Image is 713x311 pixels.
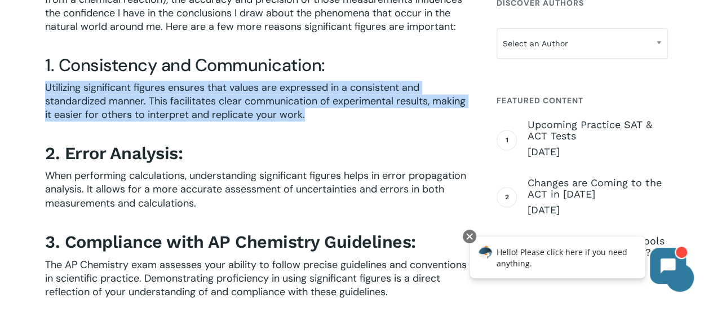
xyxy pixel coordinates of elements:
[45,81,466,121] span: Utilizing significant figures ensures that values are expressed in a consistent and standardized ...
[528,119,668,159] a: Upcoming Practice SAT & ACT Tests [DATE]
[458,227,697,295] iframe: Chatbot
[45,257,467,298] span: The AP Chemistry exam assesses your ability to follow precise guidelines and conventions in scien...
[497,28,668,59] span: Select an Author
[528,145,668,159] span: [DATE]
[45,231,416,251] strong: 3. Compliance with AP Chemistry Guidelines:
[45,169,466,209] span: When performing calculations, understanding significant figures helps in error propagation analys...
[528,203,668,217] span: [DATE]
[497,32,667,55] span: Select an Author
[528,119,668,142] span: Upcoming Practice SAT & ACT Tests
[528,177,668,200] span: Changes are Coming to the ACT in [DATE]
[45,54,472,76] h3: 1. Consistency and Communication:
[45,143,183,163] strong: 2. Error Analysis:
[528,177,668,217] a: Changes are Coming to the ACT in [DATE] [DATE]
[497,90,668,111] h4: Featured Content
